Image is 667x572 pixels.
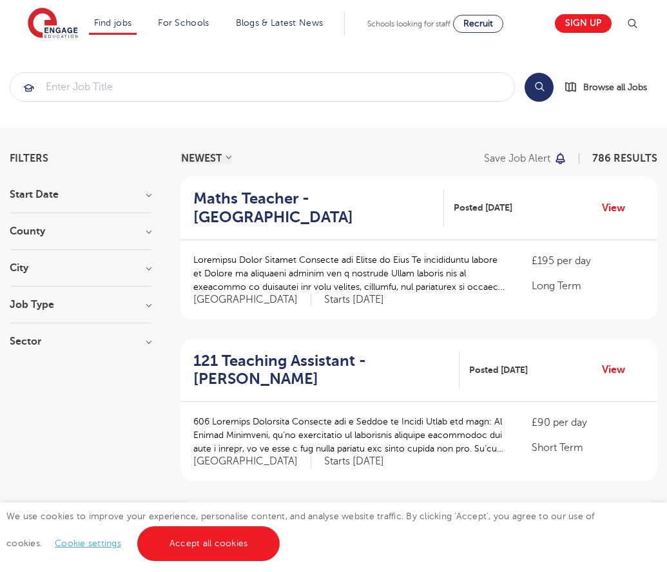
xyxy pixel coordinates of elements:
h3: Job Type [10,300,151,310]
h3: County [10,226,151,236]
a: Browse all Jobs [564,80,657,95]
span: Schools looking for staff [367,19,450,28]
span: [GEOGRAPHIC_DATA] [193,293,311,307]
h3: Start Date [10,189,151,200]
h2: 121 Teaching Assistant - [PERSON_NAME] [193,352,449,389]
span: 786 RESULTS [592,153,657,164]
p: Short Term [532,440,644,455]
p: Starts [DATE] [324,455,384,468]
span: [GEOGRAPHIC_DATA] [193,455,311,468]
p: £90 per day [532,415,644,430]
a: Blogs & Latest News [236,18,324,28]
span: Filters [10,153,48,164]
div: Submit [10,72,515,102]
a: Find jobs [94,18,132,28]
h3: City [10,263,151,273]
a: View [602,361,635,378]
span: Browse all Jobs [583,80,647,95]
button: Search [525,73,554,102]
h3: Sector [10,336,151,347]
img: Engage Education [28,8,78,40]
a: View [602,200,635,216]
button: Save job alert [484,153,567,164]
a: Maths Teacher - [GEOGRAPHIC_DATA] [193,189,444,227]
span: We use cookies to improve your experience, personalise content, and analyse website traffic. By c... [6,511,595,548]
p: Long Term [532,278,644,294]
a: Cookie settings [55,539,121,548]
p: £195 per day [532,253,644,269]
span: Posted [DATE] [469,363,528,377]
a: Recruit [453,15,503,33]
span: Posted [DATE] [454,201,512,214]
p: Starts [DATE] [324,293,384,307]
a: For Schools [158,18,209,28]
p: Save job alert [484,153,550,164]
a: Accept all cookies [137,526,280,561]
input: Submit [10,73,514,101]
span: Recruit [463,19,493,28]
p: 606 Loremips Dolorsita Consecte adi e Seddoe te Incidi Utlab etd magn: Al Enimad Minimveni, qu’no... [193,415,506,455]
p: Loremipsu Dolor Sitamet Consecte adi Elitse do Eius Te incididuntu labore et Dolore ma aliquaeni ... [193,253,506,294]
a: Sign up [555,14,612,33]
a: 121 Teaching Assistant - [PERSON_NAME] [193,352,459,389]
h2: Maths Teacher - [GEOGRAPHIC_DATA] [193,189,434,227]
